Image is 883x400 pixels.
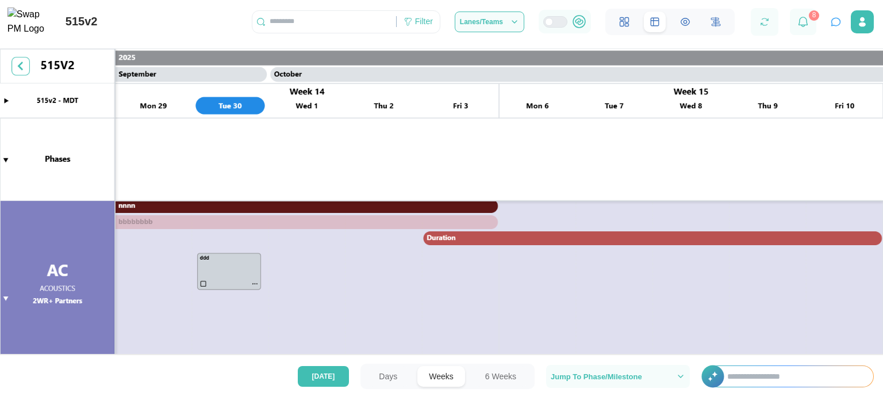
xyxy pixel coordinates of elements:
[828,14,844,30] button: Open project assistant
[66,13,98,31] div: 515v2
[7,7,54,36] img: Swap PM Logo
[701,365,874,387] div: +
[546,365,690,388] button: Jump To Phase/Milestone
[415,16,433,28] div: Filter
[809,10,819,21] div: 8
[417,366,465,387] button: Weeks
[298,366,350,387] button: [DATE]
[455,12,524,32] button: Lanes/Teams
[460,18,503,25] span: Lanes/Teams
[551,373,642,380] span: Jump To Phase/Milestone
[367,366,409,387] button: Days
[757,14,773,30] button: Refresh Grid
[312,367,335,386] span: [DATE]
[474,366,528,387] button: 6 Weeks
